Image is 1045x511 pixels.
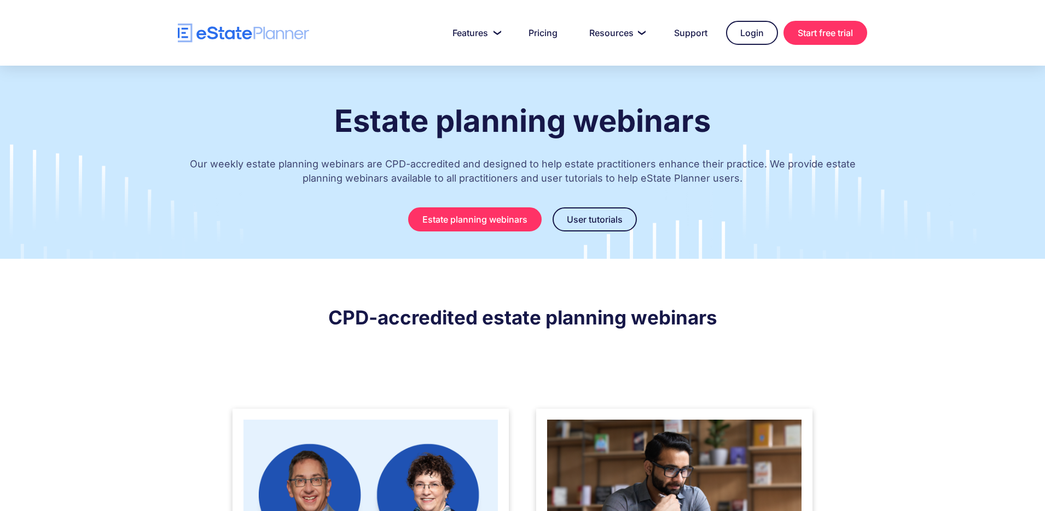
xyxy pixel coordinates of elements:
[178,24,309,43] a: home
[178,146,867,202] p: Our weekly estate planning webinars are CPD-accredited and designed to help estate practitioners ...
[553,207,637,231] a: User tutorials
[334,102,711,140] strong: Estate planning webinars
[726,21,778,45] a: Login
[515,22,571,44] a: Pricing
[576,22,655,44] a: Resources
[783,21,867,45] a: Start free trial
[408,207,542,231] a: Estate planning webinars
[439,22,510,44] a: Features
[661,22,721,44] a: Support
